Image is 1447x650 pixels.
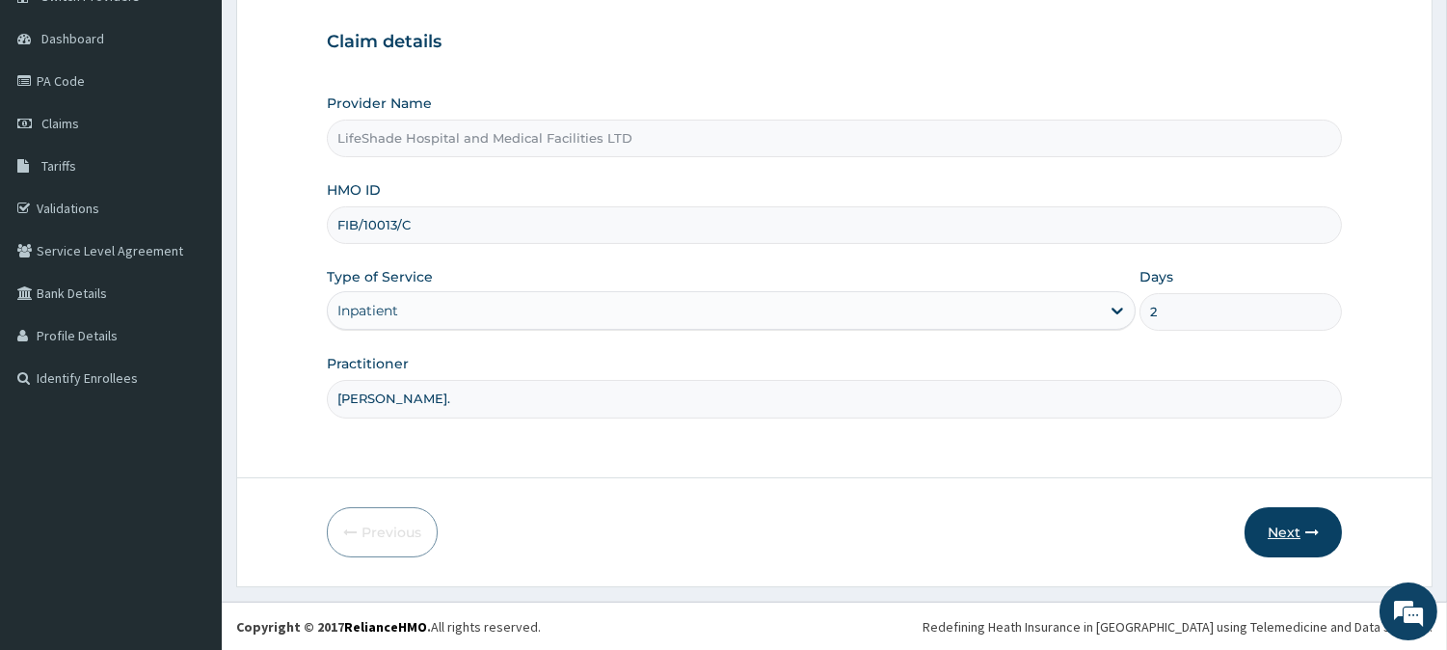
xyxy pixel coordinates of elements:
[36,96,78,145] img: d_794563401_company_1708531726252_794563401
[1245,507,1342,557] button: Next
[923,617,1433,636] div: Redefining Heath Insurance in [GEOGRAPHIC_DATA] using Telemedicine and Data Science!
[236,618,431,636] strong: Copyright © 2017 .
[327,507,438,557] button: Previous
[327,32,1342,53] h3: Claim details
[10,440,367,507] textarea: Type your message and hit 'Enter'
[41,157,76,175] span: Tariffs
[327,94,432,113] label: Provider Name
[327,267,433,286] label: Type of Service
[327,206,1342,244] input: Enter HMO ID
[337,301,398,320] div: Inpatient
[1139,267,1173,286] label: Days
[327,180,381,200] label: HMO ID
[100,108,324,133] div: Chat with us now
[327,354,409,373] label: Practitioner
[316,10,362,56] div: Minimize live chat window
[41,115,79,132] span: Claims
[41,30,104,47] span: Dashboard
[327,380,1342,418] input: Enter Name
[112,200,266,394] span: We're online!
[344,618,427,636] a: RelianceHMO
